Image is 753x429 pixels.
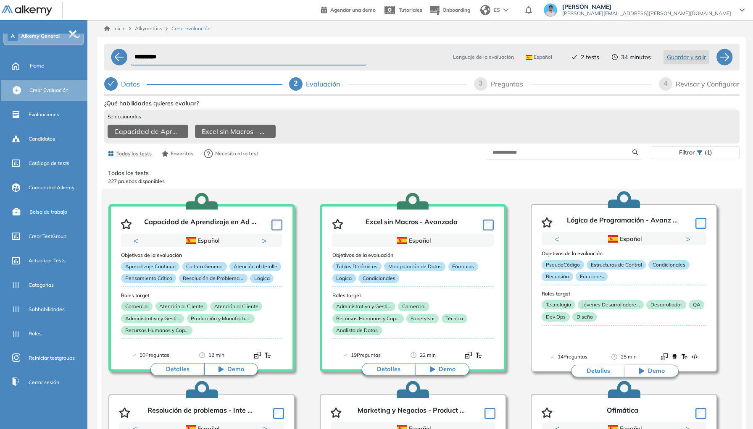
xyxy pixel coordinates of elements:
[571,365,625,377] button: Detalles
[567,216,678,229] p: Lógica de Programación - Avanz ...
[150,363,204,376] button: Detalles
[681,353,688,360] img: Format test logo
[147,406,253,419] p: Resolución de problemas - Inte ...
[494,6,500,14] span: ES
[29,257,66,264] span: Actualizar Tests
[663,50,709,64] button: Guardar y salir
[121,77,147,91] div: Datos
[685,235,694,243] button: Next
[503,8,508,12] img: arrow
[587,260,646,269] p: Estructuras de Control
[420,351,436,359] span: 22 min
[465,352,472,358] img: Format test logo
[29,354,75,362] span: Reiniciar testgroups
[705,146,712,159] span: (1)
[29,135,55,143] span: Candidatos
[625,365,679,377] button: Demo
[612,54,618,60] span: clock-circle
[121,274,176,283] p: Pensamiento Crítico
[362,363,416,376] button: Detalles
[621,53,651,62] span: 34 minutos
[358,406,465,419] p: Marketing y Negocios - Product ...
[542,260,584,269] p: PseudoCódigo
[108,80,114,87] span: check
[29,184,74,191] span: Comunidad Alkemy
[448,262,478,271] p: Fórmulas
[121,314,184,323] p: Administrativo y Gesti...
[179,274,247,283] p: Resolución de Problema...
[330,7,376,13] span: Agendar una demo
[676,77,740,91] div: Revisar y Configurar
[208,351,224,359] span: 12 min
[116,150,152,157] span: Todos los tests
[140,351,169,359] span: 50 Preguntas
[542,312,569,322] p: Dev Ops
[21,33,60,39] span: Alkemy General
[205,247,212,249] button: 2
[491,77,530,91] div: Preguntas
[29,281,54,289] span: Categorías
[108,178,736,185] p: 227 pruebas disponibles
[29,86,68,94] span: Crear Evaluación
[689,300,704,309] p: QA
[648,367,665,375] span: Demo
[121,326,192,335] p: Recursos Humanos y Cap...
[398,302,429,311] p: Comercial
[192,247,202,249] button: 1
[294,80,298,87] span: 2
[397,237,407,244] img: ESP
[108,169,736,178] p: Todos los tests
[351,351,381,359] span: 19 Preguntas
[475,352,482,358] img: Format test logo
[202,126,266,136] span: Excel sin Macros - Avanzado
[442,7,470,13] span: Onboarding
[542,251,706,256] h3: Objetivos de la evaluación
[29,306,65,313] span: Subhabilidades
[526,54,552,60] span: Español
[646,300,686,309] p: Desarrollador
[29,111,59,118] span: Evaluaciones
[227,365,244,374] span: Demo
[562,10,731,17] span: [PERSON_NAME][EMAIL_ADDRESS][PERSON_NAME][DOMAIN_NAME]
[204,363,258,376] button: Demo
[306,77,347,91] div: Evaluación
[429,1,470,19] button: Onboarding
[30,62,44,70] span: Home
[453,53,514,61] span: Lenguaje de la evaluación
[321,4,376,14] a: Agendar una demo
[442,314,467,323] p: Técnico
[332,252,494,258] h3: Objetivos de la evaluación
[289,77,467,91] div: 2Evaluación
[187,314,255,323] p: Producción y Manufactu...
[250,274,274,283] p: Lógica
[664,80,668,87] span: 4
[332,262,382,271] p: Tablas Dinámicas
[526,55,532,60] img: ESP
[558,353,587,361] span: 14 Preguntas
[474,77,652,91] div: 3Preguntas
[121,293,282,298] h3: Roles target
[104,146,155,161] button: Todos los tests
[29,208,67,216] span: Bolsa de trabajo
[621,353,637,361] span: 25 min
[554,235,563,243] button: Previous
[155,302,208,311] p: Atención al Cliente
[104,77,282,91] div: Datos
[215,150,258,157] span: Necesito otro test
[480,5,490,15] img: world
[576,272,608,281] p: Funciones
[571,54,577,60] span: check
[332,326,382,335] p: Analista de Datos
[679,146,695,159] span: Filtrar
[358,274,399,283] p: Condicionales
[144,218,256,230] p: Capacidad de Aprendizaje en Ad ...
[542,272,573,281] p: Recursión
[332,302,395,311] p: Administrativo y Gesti...
[150,236,253,245] div: Español
[29,160,69,167] span: Catálogo de tests
[581,53,599,62] span: 2 tests
[648,260,689,269] p: Condicionales
[439,365,455,374] span: Demo
[607,406,638,419] p: Ofimática
[332,314,404,323] p: Recursos Humanos y Cap...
